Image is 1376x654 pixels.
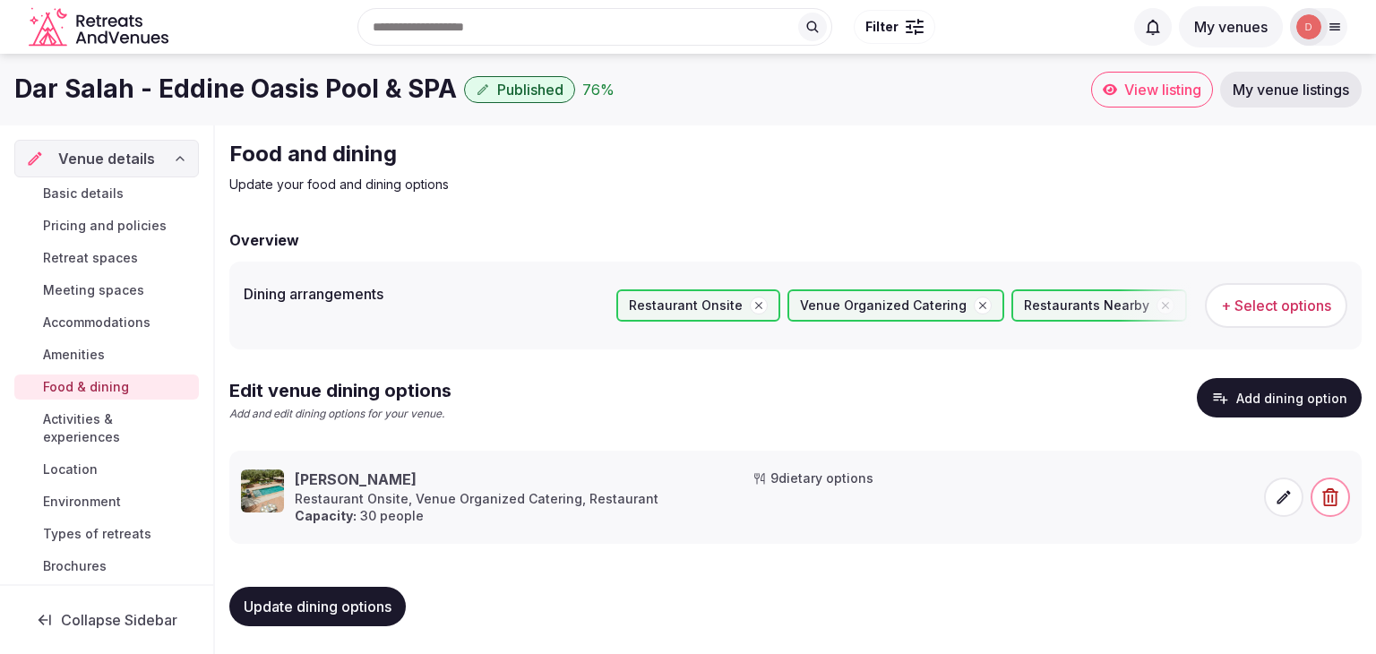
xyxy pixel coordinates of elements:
span: Basic details [43,185,124,202]
p: Update your food and dining options [229,176,831,194]
a: My venue listings [1220,72,1362,108]
h2: Edit venue dining options [229,378,451,403]
a: Types of retreats [14,521,199,546]
span: Types of retreats [43,525,151,543]
span: Accommodations [43,314,150,331]
span: Filter [865,18,899,36]
a: Amenities [14,342,199,367]
span: Activities & experiences [43,410,192,446]
button: 76% [582,79,615,100]
span: Pricing and policies [43,217,167,235]
span: + Select options [1221,296,1331,315]
p: 30 people [295,507,658,525]
p: 9 dietary options [752,469,873,487]
a: Brochures [14,554,199,579]
label: Dining arrangements [244,287,602,301]
span: Food & dining [43,378,129,396]
span: My venue listings [1233,81,1349,99]
span: Meeting spaces [43,281,144,299]
a: Retreat spaces [14,245,199,271]
span: Location [43,460,98,478]
a: Basic details [14,181,199,206]
h3: [PERSON_NAME] [295,469,658,489]
div: Restaurant Onsite [616,289,780,322]
div: Venue Organized Catering [787,289,1004,322]
a: Environment [14,489,199,514]
p: Add and edit dining options for your venue. [229,407,451,422]
span: Environment [43,493,121,511]
button: Collapse Sidebar [14,600,199,640]
h2: Overview [229,229,299,251]
a: Meeting spaces [14,278,199,303]
div: 76 % [582,79,615,100]
a: View listing [1091,72,1213,108]
h1: Dar Salah - Eddine Oasis Pool & SPA [14,72,457,107]
button: + Select options [1205,283,1347,328]
span: Collapse Sidebar [61,611,177,629]
img: darsalaheddineoasispoolspa [1296,14,1321,39]
a: Food & dining [14,374,199,400]
h2: Food and dining [229,140,831,168]
span: Retreat spaces [43,249,138,267]
span: Update dining options [244,598,391,615]
button: Filter [854,10,935,44]
span: Amenities [43,346,105,364]
span: Brochures [43,557,107,575]
a: Pricing and policies [14,213,199,238]
img: Dar Salah - Eddine [241,469,284,512]
p: Restaurant Onsite, Venue Organized Catering, Restaurant [295,490,658,508]
div: Restaurants Nearby [1011,289,1187,322]
span: View listing [1124,81,1201,99]
a: Location [14,457,199,482]
a: Activities & experiences [14,407,199,450]
button: Published [464,76,575,103]
span: Venue details [58,148,155,169]
button: My venues [1179,6,1283,47]
button: 9dietary options [752,469,873,487]
strong: Capacity: [295,508,357,523]
a: Visit the homepage [29,7,172,47]
a: Accommodations [14,310,199,335]
span: Published [497,81,563,99]
button: Update dining options [229,587,406,626]
svg: Retreats and Venues company logo [29,7,172,47]
button: Add dining option [1197,378,1362,417]
a: My venues [1179,18,1283,36]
